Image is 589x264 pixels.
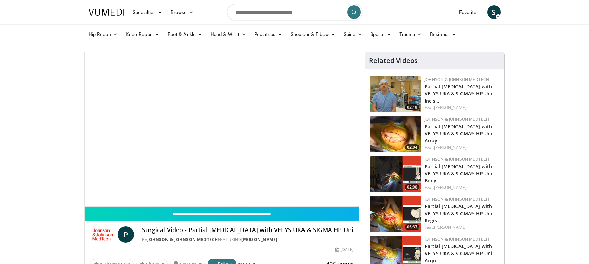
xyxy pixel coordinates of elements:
[370,116,421,152] a: 02:04
[370,116,421,152] img: de91269e-dc9f-44d3-9315-4c54a60fc0f6.png.150x105_q85_crop-smart_upscale.png
[90,226,115,243] img: Johnson & Johnson MedTech
[163,27,207,41] a: Foot & Ankle
[434,105,466,110] a: [PERSON_NAME]
[287,27,339,41] a: Shoulder & Elbow
[455,5,483,19] a: Favorites
[370,196,421,232] img: a774e0b8-2510-427c-a800-81b67bfb6776.png.150x105_q85_crop-smart_upscale.png
[241,237,277,242] a: [PERSON_NAME]
[425,224,499,230] div: Feat.
[434,145,466,150] a: [PERSON_NAME]
[207,27,250,41] a: Hand & Wrist
[166,5,198,19] a: Browse
[425,156,489,162] a: Johnson & Johnson MedTech
[425,163,495,184] a: Partial [MEDICAL_DATA] with VELYS UKA & SIGMA™ HP Uni - Bony…
[434,184,466,190] a: [PERSON_NAME]
[339,27,366,41] a: Spine
[370,76,421,112] a: 02:18
[142,237,354,243] div: By FEATURING
[85,52,359,207] video-js: Video Player
[425,236,489,242] a: Johnson & Johnson MedTech
[89,9,124,16] img: VuMedi Logo
[425,123,495,144] a: Partial [MEDICAL_DATA] with VELYS UKA & SIGMA™ HP Uni - Array…
[147,237,218,242] a: Johnson & Johnson MedTech
[425,243,495,264] a: Partial [MEDICAL_DATA] with VELYS UKA & SIGMA™ HP Uni - Acqui…
[405,224,419,230] span: 05:37
[425,145,499,151] div: Feat.
[370,156,421,192] img: 10880183-925c-4d1d-aa73-511a6d8478f5.png.150x105_q85_crop-smart_upscale.png
[122,27,163,41] a: Knee Recon
[395,27,426,41] a: Trauma
[405,144,419,150] span: 02:04
[425,76,489,82] a: Johnson & Johnson MedTech
[129,5,167,19] a: Specialties
[369,57,418,65] h4: Related Videos
[425,116,489,122] a: Johnson & Johnson MedTech
[426,27,460,41] a: Business
[370,156,421,192] a: 02:00
[370,196,421,232] a: 05:37
[425,184,499,191] div: Feat.
[142,226,354,234] h4: Surgical Video - Partial [MEDICAL_DATA] with VELYS UKA & SIGMA HP Uni
[366,27,395,41] a: Sports
[425,196,489,202] a: Johnson & Johnson MedTech
[250,27,287,41] a: Pediatrics
[227,4,362,20] input: Search topics, interventions
[434,224,466,230] a: [PERSON_NAME]
[425,203,495,224] a: Partial [MEDICAL_DATA] with VELYS UKA & SIGMA™ HP Uni - Regis…
[335,247,354,253] div: [DATE]
[425,105,499,111] div: Feat.
[405,184,419,190] span: 02:00
[487,5,501,19] a: S
[84,27,122,41] a: Hip Recon
[118,226,134,243] a: P
[370,76,421,112] img: 54cbb26e-ac4b-4a39-a481-95817778ae11.png.150x105_q85_crop-smart_upscale.png
[425,83,495,104] a: Partial [MEDICAL_DATA] with VELYS UKA & SIGMA™ HP Uni - Incis…
[405,104,419,110] span: 02:18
